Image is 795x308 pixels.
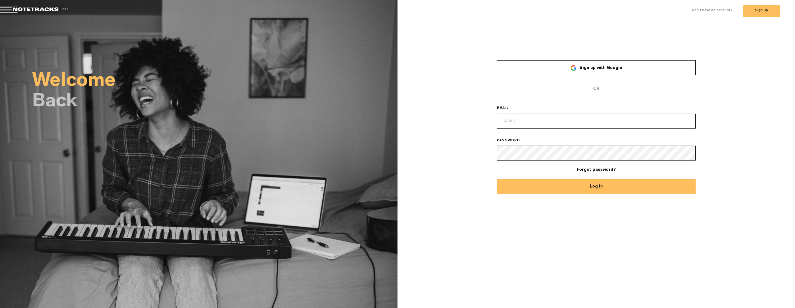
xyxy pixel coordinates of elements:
label: PASSWORD [497,138,529,143]
button: Sign up [743,5,780,17]
label: EMAIL [497,106,517,111]
span: OR [497,81,696,96]
a: Forgot password? [577,168,616,172]
h2: Back [32,94,397,111]
span: Sign up with Google [579,66,622,70]
h2: Welcome [32,73,397,91]
button: Log In [497,179,696,194]
input: Email [497,114,696,129]
label: Don't have an account? [692,8,733,13]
